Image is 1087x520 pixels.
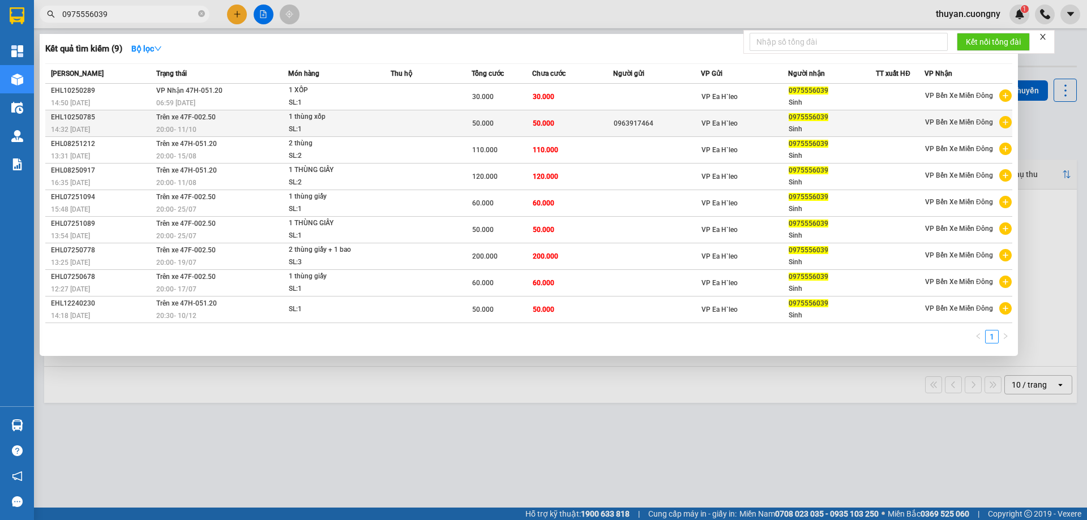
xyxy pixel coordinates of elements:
[156,193,216,201] span: Trên xe 47F-002.50
[789,123,875,135] div: Sinh
[701,70,722,78] span: VP Gửi
[51,111,153,123] div: EHL10250785
[789,150,875,162] div: Sinh
[533,146,558,154] span: 110.000
[701,119,738,127] span: VP Ea H`leo
[51,152,90,160] span: 13:31 [DATE]
[533,119,554,127] span: 50.000
[986,330,998,343] a: 1
[288,70,319,78] span: Món hàng
[701,226,738,234] span: VP Ea H`leo
[47,10,55,18] span: search
[972,330,985,343] li: Previous Page
[51,298,153,310] div: EHL12240230
[925,92,993,100] span: VP Bến Xe Miền Đông
[472,279,494,287] span: 60.000
[289,137,374,150] div: 2 thùng
[532,70,566,78] span: Chưa cước
[289,111,374,123] div: 1 thùng xốp
[925,118,993,126] span: VP Bến Xe Miền Đông
[289,84,374,97] div: 1 XỐP
[975,333,982,339] span: left
[789,166,828,174] span: 0975556039
[289,230,374,242] div: SL: 1
[789,193,828,201] span: 0975556039
[750,33,948,51] input: Nhập số tổng đài
[156,152,196,160] span: 20:00 - 15/08
[156,246,216,254] span: Trên xe 47F-002.50
[156,179,196,187] span: 20:00 - 11/08
[156,312,196,320] span: 20:30 - 10/12
[999,330,1012,343] li: Next Page
[999,89,1012,102] span: plus-circle
[789,97,875,109] div: Sinh
[701,93,738,101] span: VP Ea H`leo
[789,310,875,321] div: Sinh
[789,87,828,94] span: 0975556039
[614,118,700,130] div: 0963917464
[876,70,910,78] span: TT xuất HĐ
[51,244,153,256] div: EHL07250778
[198,10,205,17] span: close-circle
[999,249,1012,261] span: plus-circle
[925,171,993,179] span: VP Bến Xe Miền Đông
[701,252,738,260] span: VP Ea H`leo
[11,419,23,431] img: warehouse-icon
[11,74,23,85] img: warehouse-icon
[289,177,374,189] div: SL: 2
[533,306,554,313] span: 50.000
[925,145,993,153] span: VP Bến Xe Miền Đông
[472,93,494,101] span: 30.000
[789,113,828,121] span: 0975556039
[51,70,104,78] span: [PERSON_NAME]
[1039,33,1047,41] span: close
[156,220,216,227] span: Trên xe 47F-002.50
[533,199,554,207] span: 60.000
[788,70,825,78] span: Người nhận
[51,191,153,203] div: EHL07251094
[11,102,23,114] img: warehouse-icon
[11,130,23,142] img: warehouse-icon
[957,33,1030,51] button: Kết nối tổng đài
[289,97,374,109] div: SL: 1
[289,217,374,230] div: 1 THÙNG GIẤY
[289,123,374,136] div: SL: 1
[12,496,23,507] span: message
[51,271,153,283] div: EHL07250678
[156,113,216,121] span: Trên xe 47F-002.50
[789,140,828,148] span: 0975556039
[156,259,196,267] span: 20:00 - 19/07
[156,166,217,174] span: Trên xe 47H-051.20
[701,279,738,287] span: VP Ea H`leo
[701,173,738,181] span: VP Ea H`leo
[62,8,196,20] input: Tìm tên, số ĐT hoặc mã đơn
[289,150,374,162] div: SL: 2
[289,303,374,316] div: SL: 1
[289,256,374,269] div: SL: 3
[999,143,1012,155] span: plus-circle
[789,177,875,188] div: Sinh
[789,246,828,254] span: 0975556039
[289,283,374,295] div: SL: 1
[51,99,90,107] span: 14:50 [DATE]
[472,306,494,313] span: 50.000
[51,218,153,230] div: EHL07251089
[51,126,90,134] span: 14:32 [DATE]
[789,230,875,242] div: Sinh
[999,196,1012,208] span: plus-circle
[999,330,1012,343] button: right
[999,276,1012,288] span: plus-circle
[533,279,554,287] span: 60.000
[789,256,875,268] div: Sinh
[472,119,494,127] span: 50.000
[156,299,217,307] span: Trên xe 47H-051.20
[533,173,558,181] span: 120.000
[156,232,196,240] span: 20:00 - 25/07
[12,445,23,456] span: question-circle
[51,205,90,213] span: 15:48 [DATE]
[391,70,412,78] span: Thu hộ
[789,273,828,281] span: 0975556039
[925,304,993,312] span: VP Bến Xe Miền Đông
[701,306,738,313] span: VP Ea H`leo
[156,285,196,293] span: 20:00 - 17/07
